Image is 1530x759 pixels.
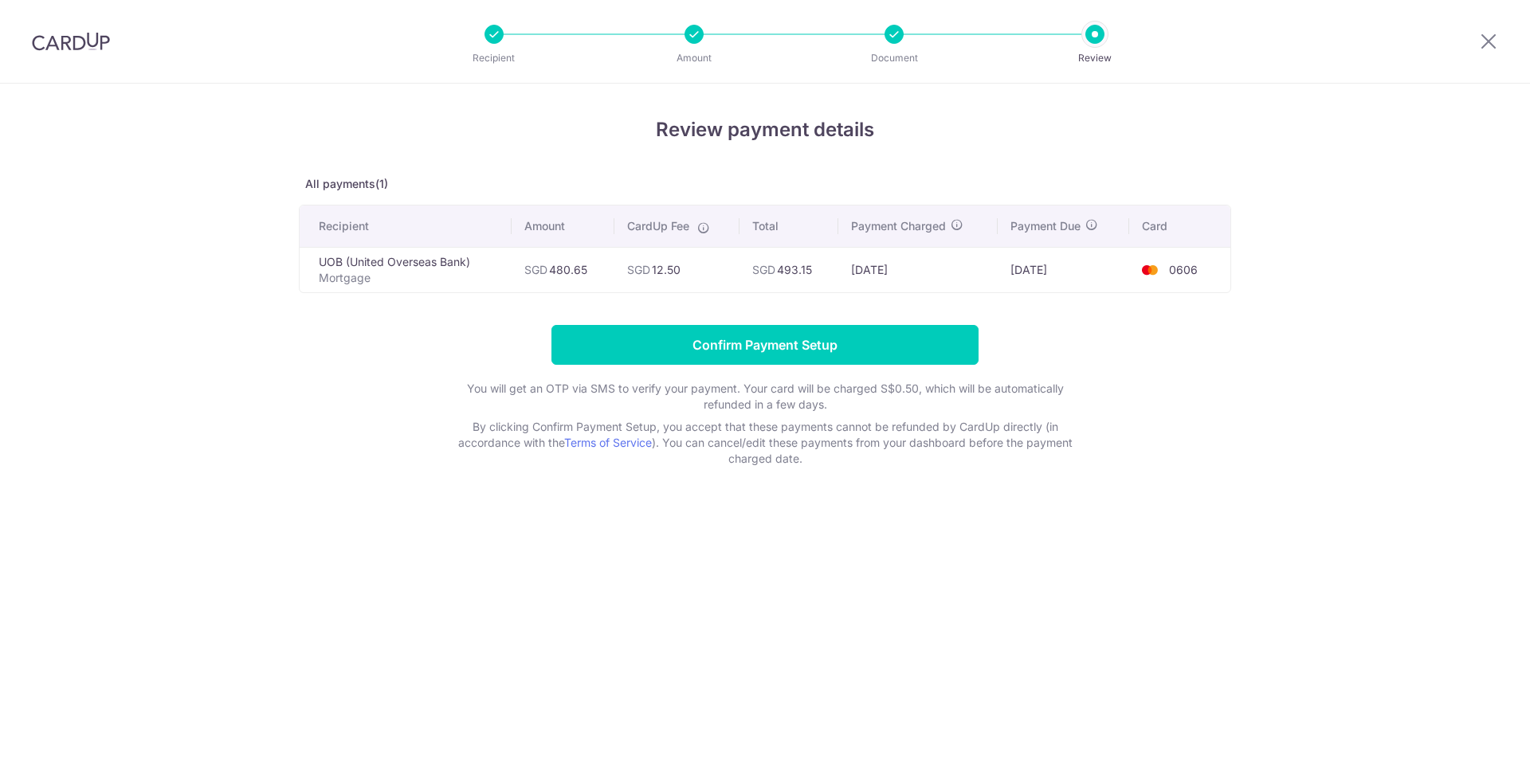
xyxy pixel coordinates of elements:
p: Document [835,50,953,66]
td: [DATE] [998,247,1128,292]
th: Card [1129,205,1230,247]
th: Recipient [300,205,512,247]
td: 480.65 [512,247,614,292]
p: By clicking Confirm Payment Setup, you accept that these payments cannot be refunded by CardUp di... [446,419,1084,467]
p: Recipient [435,50,553,66]
span: SGD [752,263,775,276]
p: All payments(1) [299,176,1231,192]
input: Confirm Payment Setup [551,325,979,365]
td: 12.50 [614,247,739,292]
td: 493.15 [739,247,838,292]
span: CardUp Fee [627,218,689,234]
span: SGD [524,263,547,276]
span: SGD [627,263,650,276]
iframe: Opens a widget where you can find more information [1428,711,1514,751]
span: Payment Charged [851,218,946,234]
span: 0606 [1169,263,1198,276]
img: <span class="translation_missing" title="translation missing: en.account_steps.new_confirm_form.b... [1134,260,1166,280]
p: Review [1036,50,1154,66]
th: Total [739,205,838,247]
h4: Review payment details [299,115,1231,144]
th: Amount [512,205,614,247]
span: Payment Due [1010,218,1081,234]
p: Mortgage [319,270,499,286]
p: Amount [635,50,753,66]
img: CardUp [32,32,110,51]
td: [DATE] [838,247,998,292]
td: UOB (United Overseas Bank) [300,247,512,292]
p: You will get an OTP via SMS to verify your payment. Your card will be charged S$0.50, which will ... [446,381,1084,413]
a: Terms of Service [564,436,652,449]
